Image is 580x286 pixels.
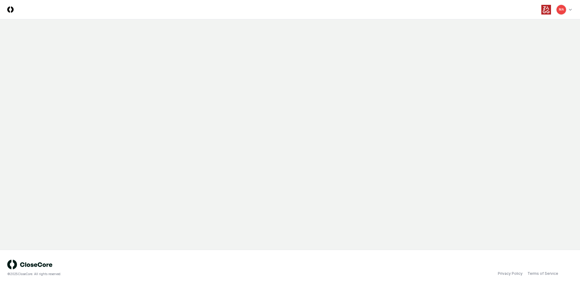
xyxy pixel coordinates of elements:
img: Logo [7,6,14,13]
img: ZAGG logo [541,5,551,15]
a: Privacy Policy [498,271,523,276]
div: © 2025 CloseCore. All rights reserved. [7,272,290,276]
span: MA [559,7,564,12]
a: Terms of Service [527,271,558,276]
button: MA [556,4,567,15]
img: logo [7,260,53,269]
